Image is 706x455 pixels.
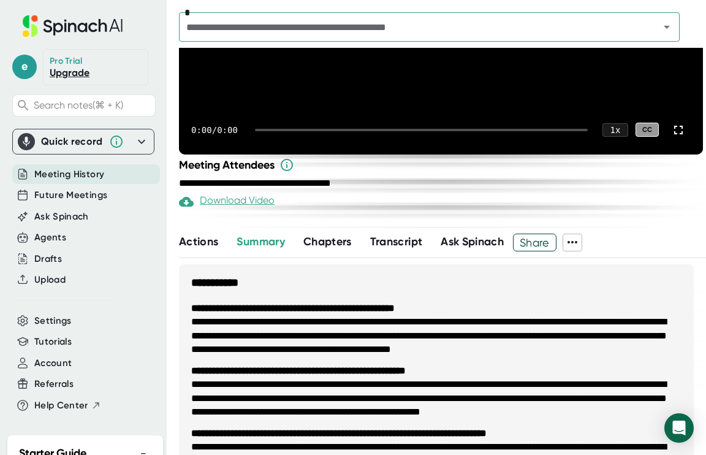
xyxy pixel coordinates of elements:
div: Pro Trial [50,56,85,67]
button: Meeting History [34,167,104,182]
button: Ask Spinach [34,210,89,224]
button: Actions [179,234,218,250]
button: Help Center [34,399,101,413]
button: Future Meetings [34,188,107,202]
div: Meeting Attendees [179,158,706,172]
button: Transcript [370,234,423,250]
div: Open Intercom Messenger [664,413,694,443]
a: Upgrade [50,67,89,78]
span: Search notes (⌘ + K) [34,99,123,111]
button: Settings [34,314,72,328]
button: Summary [237,234,284,250]
button: Open [658,18,675,36]
div: Quick record [41,136,103,148]
button: Drafts [34,252,62,266]
button: Chapters [303,234,352,250]
span: Ask Spinach [441,235,504,248]
button: Referrals [34,377,74,391]
div: 1 x [602,123,628,137]
span: Chapters [303,235,352,248]
button: Tutorials [34,335,72,349]
button: Agents [34,231,66,245]
span: Actions [179,235,218,248]
span: Help Center [34,399,88,413]
button: Share [513,234,556,251]
span: Summary [237,235,284,248]
span: Share [514,232,556,253]
div: 0:00 / 0:00 [191,125,240,135]
div: Paid feature [179,194,275,209]
span: e [12,55,37,79]
div: CC [636,123,659,137]
button: Account [34,356,72,370]
button: Upload [34,273,66,287]
button: Ask Spinach [441,234,504,250]
span: Transcript [370,235,423,248]
div: Quick record [18,129,149,154]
